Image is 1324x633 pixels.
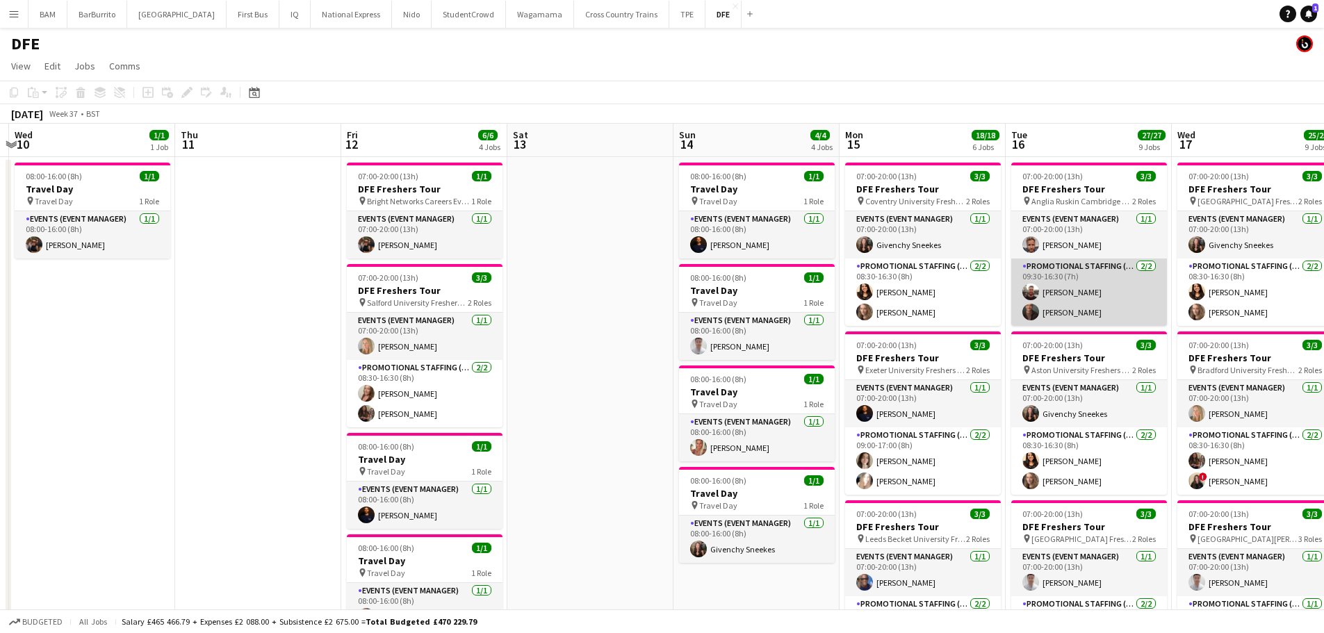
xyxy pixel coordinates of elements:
[845,520,1001,533] h3: DFE Freshers Tour
[1188,509,1249,519] span: 07:00-20:00 (13h)
[1188,171,1249,181] span: 07:00-20:00 (13h)
[679,129,696,141] span: Sun
[347,482,502,529] app-card-role: Events (Event Manager)1/108:00-16:00 (8h)[PERSON_NAME]
[179,136,198,152] span: 11
[347,360,502,427] app-card-role: Promotional Staffing (Brand Ambassadors)2/208:30-16:30 (8h)[PERSON_NAME][PERSON_NAME]
[1009,136,1027,152] span: 16
[478,130,498,140] span: 6/6
[677,136,696,152] span: 14
[347,284,502,297] h3: DFE Freshers Tour
[679,487,835,500] h3: Travel Day
[479,142,500,152] div: 4 Jobs
[1198,534,1298,544] span: [GEOGRAPHIC_DATA][PERSON_NAME][DEMOGRAPHIC_DATA] Freshers Fair
[811,142,833,152] div: 4 Jobs
[366,616,477,627] span: Total Budgeted £470 229.79
[1300,6,1317,22] a: 1
[970,509,990,519] span: 3/3
[679,211,835,258] app-card-role: Events (Event Manager)1/108:00-16:00 (8h)[PERSON_NAME]
[471,466,491,477] span: 1 Role
[845,331,1001,495] div: 07:00-20:00 (13h)3/3DFE Freshers Tour Exeter University Freshers Fair2 RolesEvents (Event Manager...
[511,136,528,152] span: 13
[109,60,140,72] span: Comms
[865,196,966,206] span: Coventry University Freshers Fair
[1031,196,1132,206] span: Anglia Ruskin Cambridge Freshers Fair
[705,1,742,28] button: DFE
[22,617,63,627] span: Budgeted
[679,516,835,563] app-card-role: Events (Event Manager)1/108:00-16:00 (8h)Givenchy Sneekes
[856,509,917,519] span: 07:00-20:00 (13h)
[358,543,414,553] span: 08:00-16:00 (8h)
[679,264,835,360] app-job-card: 08:00-16:00 (8h)1/1Travel Day Travel Day1 RoleEvents (Event Manager)1/108:00-16:00 (8h)[PERSON_NAME]
[865,365,966,375] span: Exeter University Freshers Fair
[679,414,835,461] app-card-role: Events (Event Manager)1/108:00-16:00 (8h)[PERSON_NAME]
[122,616,477,627] div: Salary £465 466.79 + Expenses £2 088.00 + Subsistence £2 675.00 =
[15,163,170,258] app-job-card: 08:00-16:00 (8h)1/1Travel Day Travel Day1 RoleEvents (Event Manager)1/108:00-16:00 (8h)[PERSON_NAME]
[1302,171,1322,181] span: 3/3
[690,475,746,486] span: 08:00-16:00 (8h)
[1138,142,1165,152] div: 9 Jobs
[15,211,170,258] app-card-role: Events (Event Manager)1/108:00-16:00 (8h)[PERSON_NAME]
[845,380,1001,427] app-card-role: Events (Event Manager)1/107:00-20:00 (13h)[PERSON_NAME]
[1011,549,1167,596] app-card-role: Events (Event Manager)1/107:00-20:00 (13h)[PERSON_NAME]
[1138,130,1166,140] span: 27/27
[1177,129,1195,141] span: Wed
[347,433,502,529] app-job-card: 08:00-16:00 (8h)1/1Travel Day Travel Day1 RoleEvents (Event Manager)1/108:00-16:00 (8h)[PERSON_NAME]
[471,196,491,206] span: 1 Role
[1011,258,1167,326] app-card-role: Promotional Staffing (Brand Ambassadors)2/209:30-16:30 (7h)[PERSON_NAME][PERSON_NAME]
[845,549,1001,596] app-card-role: Events (Event Manager)1/107:00-20:00 (13h)[PERSON_NAME]
[966,534,990,544] span: 2 Roles
[865,534,966,544] span: Leeds Becket University Freshers Fair
[699,196,737,206] span: Travel Day
[13,136,33,152] span: 10
[181,129,198,141] span: Thu
[679,365,835,461] div: 08:00-16:00 (8h)1/1Travel Day Travel Day1 RoleEvents (Event Manager)1/108:00-16:00 (8h)[PERSON_NAME]
[966,365,990,375] span: 2 Roles
[472,543,491,553] span: 1/1
[347,583,502,630] app-card-role: Events (Event Manager)1/108:00-16:00 (8h)[PERSON_NAME]
[1022,509,1083,519] span: 07:00-20:00 (13h)
[679,386,835,398] h3: Travel Day
[11,33,40,54] h1: DFE
[972,130,999,140] span: 18/18
[347,129,358,141] span: Fri
[803,297,824,308] span: 1 Role
[690,374,746,384] span: 08:00-16:00 (8h)
[367,196,471,206] span: Bright Networks Careers Event
[1031,534,1132,544] span: [GEOGRAPHIC_DATA] Freshers Fair
[1022,171,1083,181] span: 07:00-20:00 (13h)
[69,57,101,75] a: Jobs
[679,284,835,297] h3: Travel Day
[345,136,358,152] span: 12
[966,196,990,206] span: 2 Roles
[1198,365,1298,375] span: Bradford University Freshers Fair
[358,441,414,452] span: 08:00-16:00 (8h)
[472,272,491,283] span: 3/3
[347,163,502,258] app-job-card: 07:00-20:00 (13h)1/1DFE Freshers Tour Bright Networks Careers Event1 RoleEvents (Event Manager)1/...
[26,171,82,181] span: 08:00-16:00 (8h)
[845,258,1001,326] app-card-role: Promotional Staffing (Brand Ambassadors)2/208:30-16:30 (8h)[PERSON_NAME][PERSON_NAME]
[845,352,1001,364] h3: DFE Freshers Tour
[845,129,863,141] span: Mon
[803,399,824,409] span: 1 Role
[843,136,863,152] span: 15
[679,163,835,258] app-job-card: 08:00-16:00 (8h)1/1Travel Day Travel Day1 RoleEvents (Event Manager)1/108:00-16:00 (8h)[PERSON_NAME]
[845,163,1001,326] app-job-card: 07:00-20:00 (13h)3/3DFE Freshers Tour Coventry University Freshers Fair2 RolesEvents (Event Manag...
[347,313,502,360] app-card-role: Events (Event Manager)1/107:00-20:00 (13h)[PERSON_NAME]
[127,1,227,28] button: [GEOGRAPHIC_DATA]
[74,60,95,72] span: Jobs
[699,297,737,308] span: Travel Day
[690,171,746,181] span: 08:00-16:00 (8h)
[15,129,33,141] span: Wed
[347,264,502,427] app-job-card: 07:00-20:00 (13h)3/3DFE Freshers Tour Salford University Freshers Fair2 RolesEvents (Event Manage...
[15,183,170,195] h3: Travel Day
[972,142,999,152] div: 6 Jobs
[7,614,65,630] button: Budgeted
[347,211,502,258] app-card-role: Events (Event Manager)1/107:00-20:00 (13h)[PERSON_NAME]
[1022,340,1083,350] span: 07:00-20:00 (13h)
[1302,340,1322,350] span: 3/3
